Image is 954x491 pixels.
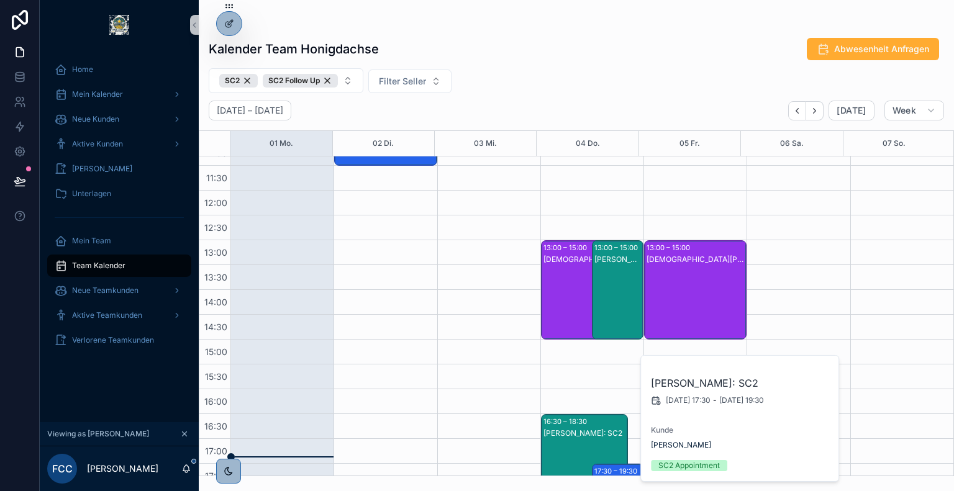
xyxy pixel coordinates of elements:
[593,241,643,339] div: 13:00 – 15:00[PERSON_NAME]: SC2
[201,247,230,258] span: 13:00
[543,428,627,438] div: [PERSON_NAME]: SC2
[202,371,230,382] span: 15:30
[834,43,929,55] span: Abwesenheit Anfragen
[270,131,293,156] button: 01 Mo.
[203,148,230,158] span: 11:00
[47,329,191,351] a: Verlorene Teamkunden
[47,158,191,180] a: [PERSON_NAME]
[219,74,258,88] button: Unselect SC_2
[594,465,640,477] div: 17:30 – 19:30
[47,429,149,439] span: Viewing as [PERSON_NAME]
[645,241,746,339] div: 13:00 – 15:00[DEMOGRAPHIC_DATA][PERSON_NAME]: SC2
[884,101,944,120] button: Week
[679,131,700,156] button: 05 Fr.
[40,50,199,367] div: scrollable content
[594,255,642,264] div: [PERSON_NAME]: SC2
[201,197,230,208] span: 12:00
[651,376,830,390] h2: [PERSON_NAME]: SC2
[780,131,804,156] button: 06 Sa.
[47,58,191,81] a: Home
[201,421,230,431] span: 16:30
[109,15,129,35] img: App logo
[829,101,874,120] button: [DATE]
[543,415,590,428] div: 16:30 – 18:30
[594,241,641,254] div: 13:00 – 15:00
[202,471,230,481] span: 17:30
[263,74,338,88] button: Unselect SC_2_FOLLOW_UP
[87,462,158,475] p: [PERSON_NAME]
[72,164,132,174] span: [PERSON_NAME]
[713,395,717,405] span: -
[201,322,230,332] span: 14:30
[202,446,230,456] span: 17:00
[201,222,230,233] span: 12:30
[576,131,600,156] button: 04 Do.
[543,241,590,254] div: 13:00 – 15:00
[837,105,866,116] span: [DATE]
[52,461,73,476] span: FCC
[201,396,230,407] span: 16:00
[72,335,154,345] span: Verlorene Teamkunden
[651,440,711,450] a: [PERSON_NAME]
[219,74,258,88] div: SC2
[47,230,191,252] a: Mein Team
[806,101,824,120] button: Next
[647,241,693,254] div: 13:00 – 15:00
[47,83,191,106] a: Mein Kalender
[72,189,111,199] span: Unterlagen
[72,89,123,99] span: Mein Kalender
[542,241,627,339] div: 13:00 – 15:00[DEMOGRAPHIC_DATA][PERSON_NAME]: SC2
[72,139,123,149] span: Aktive Kunden
[47,255,191,277] a: Team Kalender
[368,70,452,93] button: Select Button
[72,65,93,74] span: Home
[373,131,394,156] button: 02 Di.
[651,425,830,435] span: Kunde
[47,182,191,205] a: Unterlagen
[72,286,139,295] span: Neue Teamkunden
[72,114,119,124] span: Neue Kunden
[719,395,764,405] span: [DATE] 19:30
[47,108,191,130] a: Neue Kunden
[72,310,142,320] span: Aktive Teamkunden
[263,74,338,88] div: SC2 Follow Up
[209,68,363,93] button: Select Button
[47,133,191,155] a: Aktive Kunden
[893,105,916,116] span: Week
[788,101,806,120] button: Back
[647,255,745,264] div: [DEMOGRAPHIC_DATA][PERSON_NAME]: SC2
[72,261,125,271] span: Team Kalender
[807,38,939,60] button: Abwesenheit Anfragen
[658,460,720,471] div: SC2 Appointment
[202,346,230,357] span: 15:00
[474,131,497,156] button: 03 Mi.
[883,131,906,156] button: 07 So.
[543,255,627,264] div: [DEMOGRAPHIC_DATA][PERSON_NAME]: SC2
[47,304,191,327] a: Aktive Teamkunden
[666,395,711,405] span: [DATE] 17:30
[203,173,230,183] span: 11:30
[209,40,379,58] h1: Kalender Team Honigdachse
[217,104,283,117] h2: [DATE] – [DATE]
[201,297,230,307] span: 14:00
[201,272,230,282] span: 13:30
[72,236,111,246] span: Mein Team
[379,75,426,88] span: Filter Seller
[47,279,191,302] a: Neue Teamkunden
